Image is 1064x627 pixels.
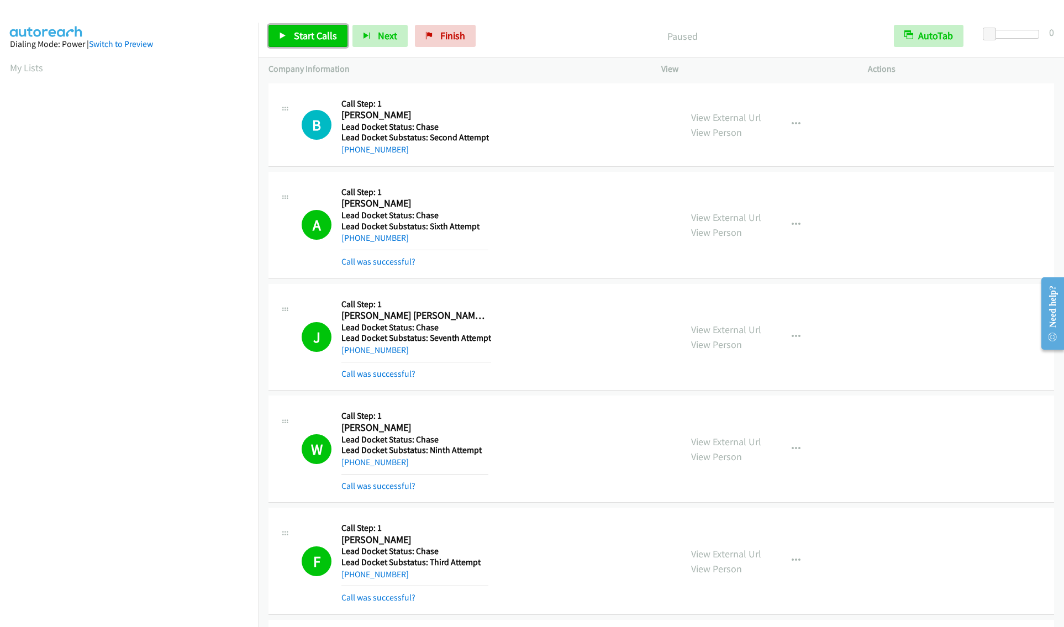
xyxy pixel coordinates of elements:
iframe: Resource Center [1032,270,1064,357]
h5: Lead Docket Status: Chase [341,322,491,333]
div: 0 [1049,25,1054,40]
h5: Call Step: 1 [341,410,488,421]
h1: W [302,434,331,464]
a: View Person [691,450,742,463]
a: Finish [415,25,476,47]
span: Finish [440,29,465,42]
h1: B [302,110,331,140]
a: View Person [691,126,742,139]
div: The call is yet to be attempted [302,110,331,140]
a: View External Url [691,435,761,448]
button: AutoTab [894,25,963,47]
a: [PHONE_NUMBER] [341,569,409,579]
div: Dialing Mode: Power | [10,38,249,51]
h5: Call Step: 1 [341,98,489,109]
h5: Lead Docket Substatus: Seventh Attempt [341,333,491,344]
h5: Call Step: 1 [341,523,488,534]
a: [PHONE_NUMBER] [341,233,409,243]
h1: J [302,322,331,352]
p: Paused [491,29,874,44]
a: My Lists [10,61,43,74]
a: Switch to Preview [89,39,153,49]
h5: Lead Docket Status: Chase [341,546,488,557]
a: View Person [691,226,742,239]
h5: Lead Docket Status: Chase [341,122,489,133]
button: Next [352,25,408,47]
a: [PHONE_NUMBER] [341,457,409,467]
h5: Lead Docket Status: Chase [341,210,488,221]
div: Delay between calls (in seconds) [988,30,1039,39]
a: Call was successful? [341,481,415,491]
p: View [661,62,848,76]
a: View Person [691,562,742,575]
h5: Lead Docket Substatus: Sixth Attempt [341,221,488,232]
a: View External Url [691,547,761,560]
h2: [PERSON_NAME] [PERSON_NAME] Pridgenevans [341,309,488,322]
h2: [PERSON_NAME] [341,197,488,210]
p: Company Information [268,62,641,76]
p: Actions [868,62,1055,76]
a: [PHONE_NUMBER] [341,144,409,155]
h1: F [302,546,331,576]
a: View Person [691,338,742,351]
a: Call was successful? [341,592,415,603]
span: Next [378,29,397,42]
a: View External Url [691,323,761,336]
h5: Lead Docket Substatus: Third Attempt [341,557,488,568]
span: Start Calls [294,29,337,42]
h2: [PERSON_NAME] [341,534,488,546]
h5: Lead Docket Substatus: Ninth Attempt [341,445,488,456]
iframe: Dialpad [10,85,259,610]
a: View External Url [691,211,761,224]
h5: Lead Docket Substatus: Second Attempt [341,132,489,143]
a: Call was successful? [341,368,415,379]
a: [PHONE_NUMBER] [341,345,409,355]
h2: [PERSON_NAME] [341,421,488,434]
h5: Lead Docket Status: Chase [341,434,488,445]
h5: Call Step: 1 [341,299,491,310]
a: View External Url [691,111,761,124]
a: Start Calls [268,25,347,47]
h5: Call Step: 1 [341,187,488,198]
h2: [PERSON_NAME] [341,109,488,122]
a: Call was successful? [341,256,415,267]
h1: A [302,210,331,240]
